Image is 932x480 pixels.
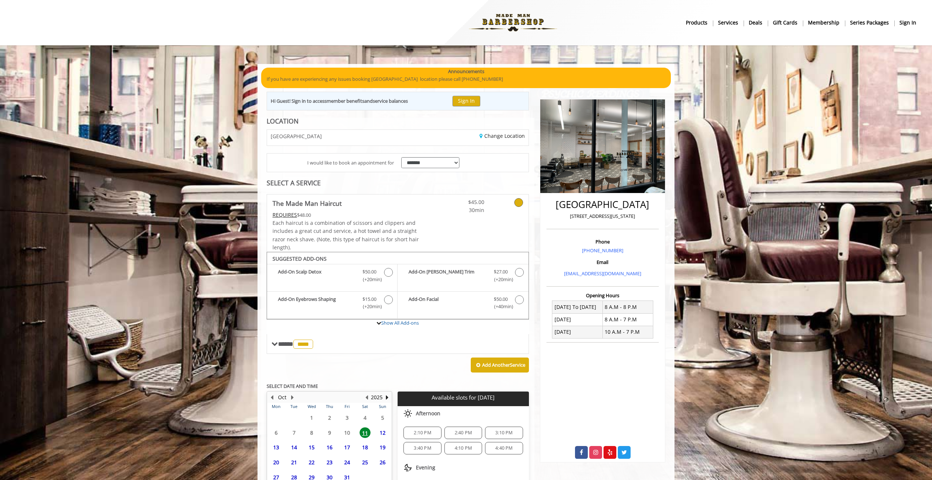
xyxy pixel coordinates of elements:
[360,427,371,438] span: 11
[403,463,412,472] img: evening slots
[444,427,482,439] div: 2:40 PM
[356,455,373,470] td: Select day25
[320,455,338,470] td: Select day23
[285,455,302,470] td: Select day21
[686,19,707,27] b: products
[490,276,511,283] span: (+20min )
[273,255,327,262] b: SUGGESTED ADD-ONS
[416,465,435,470] span: Evening
[718,19,738,27] b: Services
[494,268,508,276] span: $27.00
[401,295,525,313] label: Add-On Facial
[713,17,744,28] a: ServicesServices
[359,303,380,310] span: (+20min )
[271,295,394,313] label: Add-On Eyebrows Shaping
[471,358,529,373] button: Add AnotherService
[582,247,623,254] a: [PHONE_NUMBER]
[356,440,373,455] td: Select day18
[414,445,431,451] span: 3:40 PM
[320,440,338,455] td: Select day16
[338,440,356,455] td: Select day17
[271,457,282,468] span: 20
[324,442,335,453] span: 16
[803,17,845,28] a: MembershipMembership
[414,430,431,436] span: 2:10 PM
[377,457,388,468] span: 26
[303,440,320,455] td: Select day15
[773,19,797,27] b: gift cards
[271,97,408,105] div: Hi Guest! Sign in to access and
[548,199,657,210] h2: [GEOGRAPHIC_DATA]
[403,442,441,454] div: 3:40 PM
[552,301,603,313] td: [DATE] To [DATE]
[342,442,353,453] span: 17
[356,425,373,440] td: Select day11
[324,457,335,468] span: 23
[548,212,657,220] p: [STREET_ADDRESS][US_STATE]
[768,17,803,28] a: Gift cardsgift cards
[278,268,355,283] b: Add-On Scalp Detox
[564,270,641,277] a: [EMAIL_ADDRESS][DOMAIN_NAME]
[377,442,388,453] span: 19
[490,303,511,310] span: (+40min )
[271,442,282,453] span: 13
[548,260,657,265] h3: Email
[269,393,275,401] button: Previous Month
[267,75,665,83] p: If you have are experiencing any issues booking [GEOGRAPHIC_DATA] location please call [PHONE_NUM...
[384,393,390,401] button: Next Year
[552,313,603,326] td: [DATE]
[273,198,342,208] b: The Made Man Haircut
[463,3,563,43] img: Made Man Barbershop logo
[455,430,472,436] span: 2:40 PM
[267,455,285,470] td: Select day20
[278,393,286,401] button: Oct
[278,295,355,311] b: Add-On Eyebrows Shaping
[362,295,376,303] span: $15.00
[416,411,440,416] span: Afternoon
[360,457,371,468] span: 25
[342,457,353,468] span: 24
[303,403,320,410] th: Wed
[495,430,512,436] span: 3:10 PM
[273,211,297,218] span: This service needs some Advance to be paid before we block your appointment
[381,320,419,326] a: Show All Add-ons
[444,442,482,454] div: 4:10 PM
[845,17,894,28] a: Series packagesSeries packages
[267,440,285,455] td: Select day13
[371,393,383,401] button: 2025
[356,403,373,410] th: Sat
[409,295,486,311] b: Add-On Facial
[403,427,441,439] div: 2:10 PM
[602,313,653,326] td: 8 A.M - 7 P.M
[362,268,376,276] span: $50.00
[374,403,392,410] th: Sun
[546,293,659,298] h3: Opening Hours
[850,19,889,27] b: Series packages
[273,211,420,219] div: $48.00
[495,445,512,451] span: 4:40 PM
[289,393,295,401] button: Next Month
[271,268,394,285] label: Add-On Scalp Detox
[602,301,653,313] td: 8 A.M - 8 P.M
[552,326,603,338] td: [DATE]
[285,403,302,410] th: Tue
[494,295,508,303] span: $50.00
[306,457,317,468] span: 22
[401,394,526,401] p: Available slots for [DATE]
[306,442,317,453] span: 15
[374,455,392,470] td: Select day26
[267,403,285,410] th: Mon
[681,17,713,28] a: Productsproducts
[303,455,320,470] td: Select day22
[359,276,380,283] span: (+20min )
[749,19,762,27] b: Deals
[374,440,392,455] td: Select day19
[808,19,839,27] b: Membership
[485,427,523,439] div: 3:10 PM
[338,403,356,410] th: Fri
[448,68,484,75] b: Announcements
[374,425,392,440] td: Select day12
[377,427,388,438] span: 12
[307,159,394,167] span: I would like to book an appointment for
[267,117,298,125] b: LOCATION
